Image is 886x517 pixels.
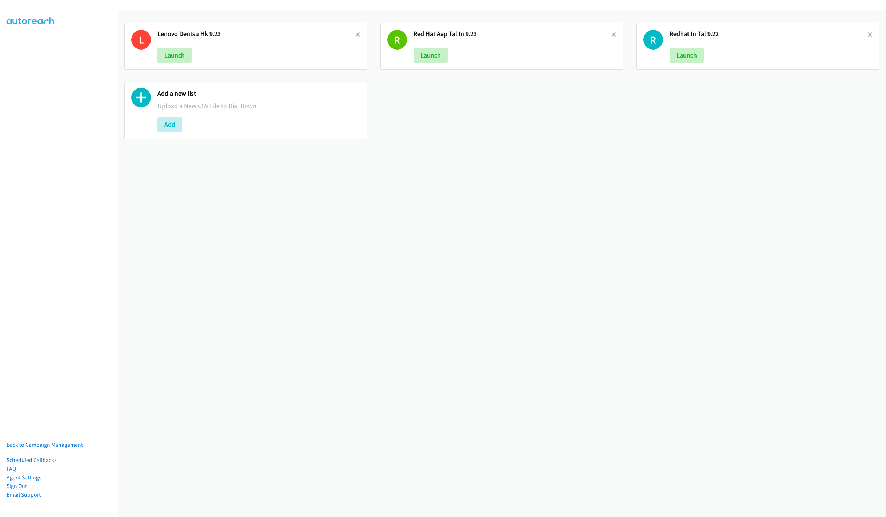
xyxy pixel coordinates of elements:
[414,30,611,38] h2: Red Hat Aap Tal In 9.23
[157,90,360,98] h2: Add a new list
[7,457,57,463] a: Scheduled Callbacks
[670,48,704,63] button: Launch
[7,482,27,489] a: Sign Out
[643,30,663,50] h1: R
[7,465,16,472] a: FAQ
[414,48,448,63] button: Launch
[670,30,867,38] h2: Redhat In Tal 9.22
[7,441,83,448] a: Back to Campaign Management
[131,30,151,50] h1: L
[157,48,192,63] button: Launch
[7,491,41,498] a: Email Support
[7,474,41,481] a: Agent Settings
[157,101,360,111] p: Upload a New CSV File to Dial Down
[157,30,355,38] h2: Lenovo Dentsu Hk 9.23
[387,30,407,50] h1: R
[157,117,182,132] button: Add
